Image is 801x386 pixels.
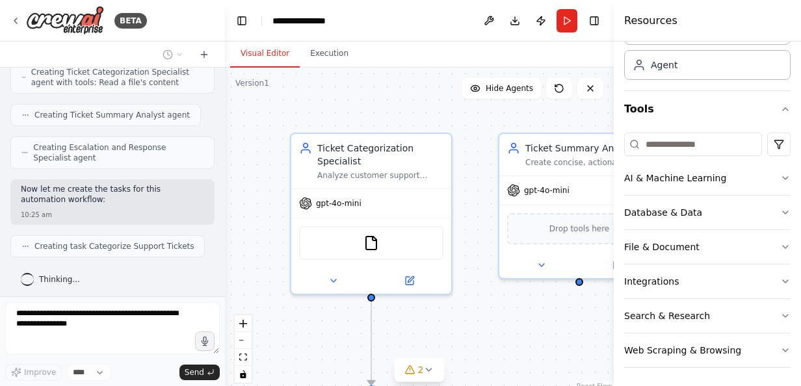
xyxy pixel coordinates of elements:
span: Thinking... [39,274,80,285]
div: Integrations [624,275,679,288]
button: fit view [235,349,252,366]
button: Start a new chat [194,47,215,62]
button: Improve [5,364,62,381]
button: zoom out [235,332,252,349]
div: AI & Machine Learning [624,172,726,185]
button: toggle interactivity [235,366,252,383]
span: Creating Escalation and Response Specialist agent [33,142,204,163]
span: Improve [24,367,56,378]
span: Creating Ticket Categorization Specialist agent with tools: Read a file's content [31,67,204,88]
button: Web Scraping & Browsing [624,333,791,367]
button: Search & Research [624,299,791,333]
div: Database & Data [624,206,702,219]
div: Search & Research [624,309,710,322]
button: Open in side panel [581,257,654,273]
div: Ticket Summary Analyst [525,142,651,155]
img: Logo [26,6,104,35]
span: 2 [418,363,424,376]
button: 2 [395,358,445,382]
button: Open in side panel [373,273,446,289]
span: gpt-4o-mini [524,185,570,196]
div: Agent [651,58,677,71]
button: zoom in [235,315,252,332]
div: Crew [624,10,791,90]
button: Hide Agents [462,78,541,99]
button: File & Document [624,230,791,264]
div: Ticket Categorization Specialist [317,142,443,168]
div: Ticket Summary AnalystCreate concise, actionable summaries for categorized support tickets, highl... [498,133,661,279]
nav: breadcrumb [272,14,337,27]
span: gpt-4o-mini [316,198,361,209]
span: Creating Ticket Summary Analyst agent [34,110,190,120]
button: Execution [300,40,359,68]
div: React Flow controls [235,315,252,383]
h4: Resources [624,13,677,29]
button: Integrations [624,264,791,298]
button: Send [179,365,220,380]
div: Create concise, actionable summaries for categorized support tickets, highlighting key customer i... [525,157,651,168]
button: Database & Data [624,196,791,229]
div: Web Scraping & Browsing [624,344,741,357]
div: 10:25 am [21,210,204,220]
button: Visual Editor [230,40,300,68]
div: Ticket Categorization SpecialistAnalyze customer support tickets from {ticket_source} and categor... [290,133,453,295]
div: Tools [624,127,791,378]
p: Now let me create the tasks for this automation workflow: [21,185,204,205]
div: Version 1 [235,78,269,88]
span: Creating task Categorize Support Tickets [34,241,194,251]
button: Switch to previous chat [157,47,189,62]
span: Hide Agents [486,83,533,94]
div: Analyze customer support tickets from {ticket_source} and categorize them by urgency (Critical, H... [317,170,443,181]
button: Hide left sidebar [233,12,251,30]
div: File & Document [624,240,700,253]
button: Tools [624,91,791,127]
button: Hide right sidebar [585,12,603,30]
div: BETA [114,13,147,29]
g: Edge from 494eb8ff-7a0e-4be9-bd3c-ffd13497688b to dc0d51d0-4d3b-4077-8e9b-7d58e3b50c07 [365,301,378,385]
button: AI & Machine Learning [624,161,791,195]
img: FileReadTool [363,235,379,251]
span: Send [185,367,204,378]
button: Click to speak your automation idea [195,331,215,351]
span: Drop tools here [549,222,610,235]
